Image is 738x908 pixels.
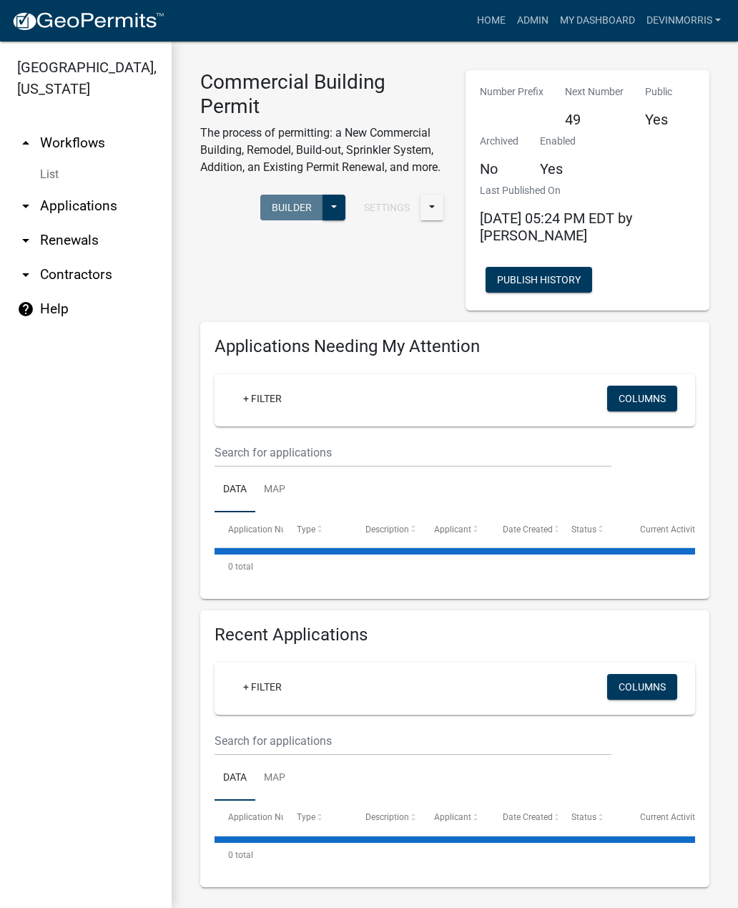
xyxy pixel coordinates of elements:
[503,812,553,822] span: Date Created
[640,812,699,822] span: Current Activity
[228,524,306,534] span: Application Number
[486,267,592,293] button: Publish History
[215,438,611,467] input: Search for applications
[571,524,596,534] span: Status
[283,801,352,835] datatable-header-cell: Type
[641,7,727,34] a: Devinmorris
[228,812,306,822] span: Application Number
[232,386,293,411] a: + Filter
[420,512,489,547] datatable-header-cell: Applicant
[420,801,489,835] datatable-header-cell: Applicant
[571,812,596,822] span: Status
[565,84,624,99] p: Next Number
[558,801,626,835] datatable-header-cell: Status
[353,195,421,220] button: Settings
[297,812,315,822] span: Type
[215,549,695,585] div: 0 total
[486,275,592,287] wm-modal-confirm: Workflow Publish History
[17,197,34,215] i: arrow_drop_down
[215,801,283,835] datatable-header-cell: Application Number
[215,512,283,547] datatable-header-cell: Application Number
[540,160,576,177] h5: Yes
[645,111,672,128] h5: Yes
[480,210,632,244] span: [DATE] 05:24 PM EDT by [PERSON_NAME]
[232,674,293,700] a: + Filter
[607,386,677,411] button: Columns
[480,183,695,198] p: Last Published On
[480,84,543,99] p: Number Prefix
[215,756,255,801] a: Data
[480,160,518,177] h5: No
[255,756,294,801] a: Map
[215,336,695,357] h4: Applications Needing My Attention
[503,524,553,534] span: Date Created
[434,524,471,534] span: Applicant
[489,512,558,547] datatable-header-cell: Date Created
[215,625,695,645] h4: Recent Applications
[511,7,554,34] a: Admin
[352,801,420,835] datatable-header-cell: Description
[365,812,409,822] span: Description
[554,7,641,34] a: My Dashboard
[626,801,695,835] datatable-header-cell: Current Activity
[480,134,518,149] p: Archived
[215,467,255,513] a: Data
[565,111,624,128] h5: 49
[17,301,34,318] i: help
[489,801,558,835] datatable-header-cell: Date Created
[645,84,672,99] p: Public
[607,674,677,700] button: Columns
[215,726,611,756] input: Search for applications
[471,7,511,34] a: Home
[352,512,420,547] datatable-header-cell: Description
[260,195,323,220] button: Builder
[297,524,315,534] span: Type
[540,134,576,149] p: Enabled
[640,524,699,534] span: Current Activity
[558,512,626,547] datatable-header-cell: Status
[365,524,409,534] span: Description
[283,512,352,547] datatable-header-cell: Type
[626,512,695,547] datatable-header-cell: Current Activity
[434,812,471,822] span: Applicant
[200,125,444,176] p: The process of permitting: a New Commercial Building, Remodel, Build-out, Sprinkler System, Addit...
[255,467,294,513] a: Map
[200,70,444,118] h3: Commercial Building Permit
[215,837,695,873] div: 0 total
[17,266,34,283] i: arrow_drop_down
[17,135,34,152] i: arrow_drop_up
[17,232,34,249] i: arrow_drop_down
